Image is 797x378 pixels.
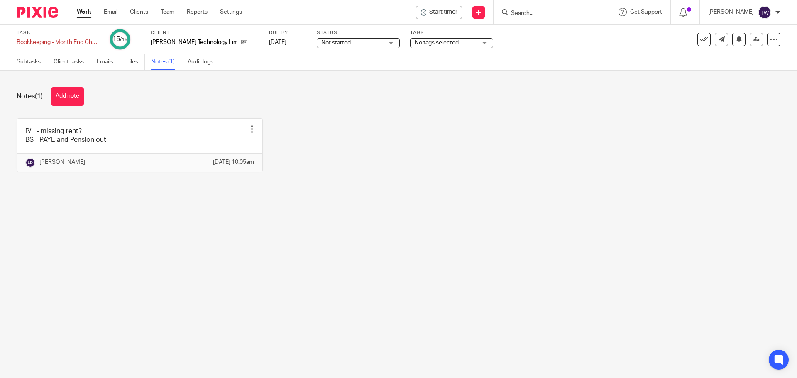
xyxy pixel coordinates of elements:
[17,29,100,36] label: Task
[126,54,145,70] a: Files
[416,6,462,19] div: Foster Technology Limited - Bookkeeping - Month End Checks
[415,40,459,46] span: No tags selected
[220,8,242,16] a: Settings
[429,8,457,17] span: Start timer
[54,54,90,70] a: Client tasks
[112,34,127,44] div: 15
[630,9,662,15] span: Get Support
[151,38,237,46] p: [PERSON_NAME] Technology Limited
[269,39,286,45] span: [DATE]
[25,158,35,168] img: svg%3E
[130,8,148,16] a: Clients
[120,37,127,42] small: /15
[17,54,47,70] a: Subtasks
[17,38,100,46] div: Bookkeeping - Month End Checks
[758,6,771,19] img: svg%3E
[708,8,754,16] p: [PERSON_NAME]
[321,40,351,46] span: Not started
[77,8,91,16] a: Work
[151,29,259,36] label: Client
[317,29,400,36] label: Status
[151,54,181,70] a: Notes (1)
[187,8,208,16] a: Reports
[161,8,174,16] a: Team
[188,54,220,70] a: Audit logs
[17,92,43,101] h1: Notes
[51,87,84,106] button: Add note
[17,7,58,18] img: Pixie
[104,8,117,16] a: Email
[410,29,493,36] label: Tags
[213,158,254,166] p: [DATE] 10:05am
[35,93,43,100] span: (1)
[97,54,120,70] a: Emails
[269,29,306,36] label: Due by
[39,158,85,166] p: [PERSON_NAME]
[510,10,585,17] input: Search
